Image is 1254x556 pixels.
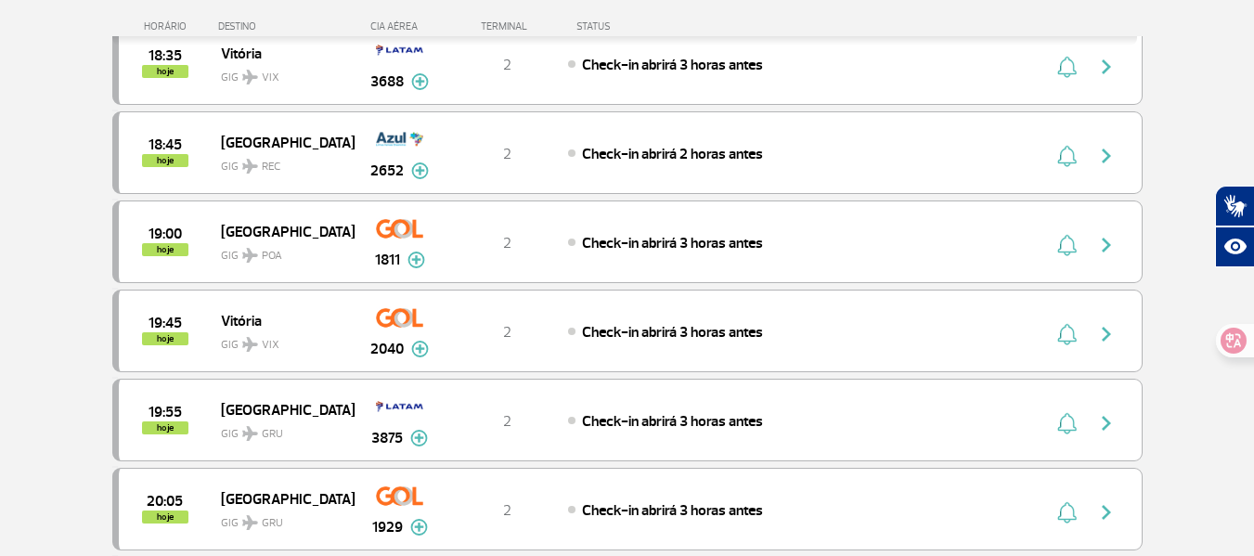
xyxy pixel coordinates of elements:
[142,65,188,78] span: hoje
[582,501,763,520] span: Check-in abrirá 3 horas antes
[411,162,429,179] img: mais-info-painel-voo.svg
[503,56,511,74] span: 2
[1095,323,1118,345] img: seta-direita-painel-voo.svg
[142,332,188,345] span: hoje
[370,338,404,360] span: 2040
[446,20,567,32] div: TERMINAL
[1057,234,1077,256] img: sino-painel-voo.svg
[221,149,340,175] span: GIG
[262,426,283,443] span: GRU
[411,73,429,90] img: mais-info-painel-voo.svg
[1095,145,1118,167] img: seta-direita-painel-voo.svg
[1057,56,1077,78] img: sino-painel-voo.svg
[1057,323,1077,345] img: sino-painel-voo.svg
[221,41,340,65] span: Vitória
[582,412,763,431] span: Check-in abrirá 3 horas antes
[262,337,279,354] span: VIX
[411,341,429,357] img: mais-info-painel-voo.svg
[221,416,340,443] span: GIG
[1095,501,1118,524] img: seta-direita-painel-voo.svg
[142,154,188,167] span: hoje
[242,159,258,174] img: destiny_airplane.svg
[221,219,340,243] span: [GEOGRAPHIC_DATA]
[218,20,354,32] div: DESTINO
[582,323,763,342] span: Check-in abrirá 3 horas antes
[221,59,340,86] span: GIG
[503,323,511,342] span: 2
[142,243,188,256] span: hoje
[221,505,340,532] span: GIG
[503,412,511,431] span: 2
[1095,412,1118,434] img: seta-direita-painel-voo.svg
[407,252,425,268] img: mais-info-painel-voo.svg
[262,515,283,532] span: GRU
[262,248,282,265] span: POA
[142,421,188,434] span: hoje
[221,130,340,154] span: [GEOGRAPHIC_DATA]
[354,20,446,32] div: CIA AÉREA
[1215,226,1254,267] button: Abrir recursos assistivos.
[149,227,182,240] span: 2025-08-28 19:00:00
[242,426,258,441] img: destiny_airplane.svg
[149,49,182,62] span: 2025-08-28 18:35:00
[147,495,183,508] span: 2025-08-28 20:05:00
[1095,56,1118,78] img: seta-direita-painel-voo.svg
[149,406,182,419] span: 2025-08-28 19:55:00
[242,515,258,530] img: destiny_airplane.svg
[375,249,400,271] span: 1811
[118,20,219,32] div: HORÁRIO
[1057,412,1077,434] img: sino-painel-voo.svg
[410,430,428,446] img: mais-info-painel-voo.svg
[1215,186,1254,226] button: Abrir tradutor de língua de sinais.
[221,486,340,511] span: [GEOGRAPHIC_DATA]
[149,138,182,151] span: 2025-08-28 18:45:00
[503,145,511,163] span: 2
[582,56,763,74] span: Check-in abrirá 3 horas antes
[242,337,258,352] img: destiny_airplane.svg
[503,234,511,252] span: 2
[262,159,280,175] span: REC
[221,327,340,354] span: GIG
[372,516,403,538] span: 1929
[221,308,340,332] span: Vitória
[410,519,428,536] img: mais-info-painel-voo.svg
[262,70,279,86] span: VIX
[503,501,511,520] span: 2
[1057,501,1077,524] img: sino-painel-voo.svg
[221,397,340,421] span: [GEOGRAPHIC_DATA]
[1215,186,1254,267] div: Plugin de acessibilidade da Hand Talk.
[370,160,404,182] span: 2652
[582,234,763,252] span: Check-in abrirá 3 horas antes
[149,317,182,330] span: 2025-08-28 19:45:00
[582,145,763,163] span: Check-in abrirá 2 horas antes
[1057,145,1077,167] img: sino-painel-voo.svg
[142,511,188,524] span: hoje
[370,71,404,93] span: 3688
[371,427,403,449] span: 3875
[1095,234,1118,256] img: seta-direita-painel-voo.svg
[221,238,340,265] span: GIG
[242,70,258,84] img: destiny_airplane.svg
[242,248,258,263] img: destiny_airplane.svg
[567,20,718,32] div: STATUS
